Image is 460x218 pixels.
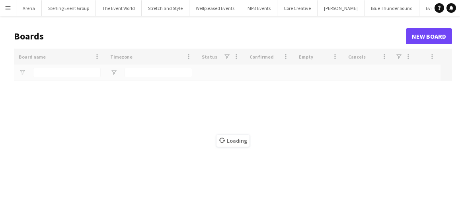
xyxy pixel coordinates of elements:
[142,0,189,16] button: Stretch and Style
[406,28,452,44] a: New Board
[419,0,458,16] button: Event People
[96,0,142,16] button: The Event World
[216,135,249,147] span: Loading
[16,0,42,16] button: Arena
[318,0,364,16] button: [PERSON_NAME]
[277,0,318,16] button: Core Creative
[189,0,241,16] button: Wellpleased Events
[364,0,419,16] button: Blue Thunder Sound
[14,30,406,42] h1: Boards
[42,0,96,16] button: Sterling Event Group
[241,0,277,16] button: MPB Events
